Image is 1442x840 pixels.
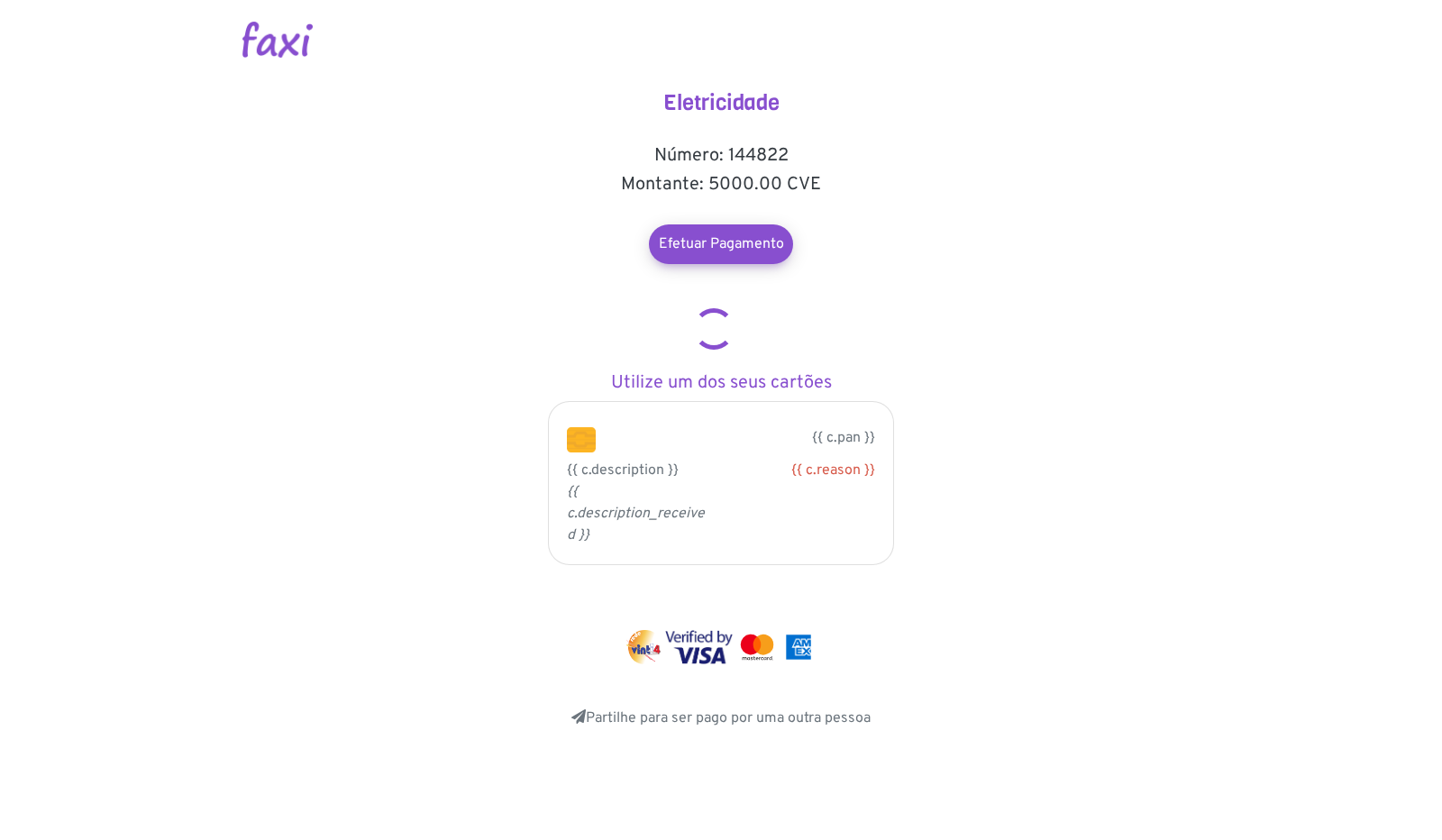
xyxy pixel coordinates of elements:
img: mastercard [781,630,816,664]
span: {{ c.description }} [567,461,679,479]
a: Partilhe para ser pago por uma outra pessoa [571,709,871,727]
h5: Montante: 5000.00 CVE [541,174,901,196]
img: mastercard [736,630,778,664]
p: {{ c.pan }} [623,427,875,449]
div: {{ c.reason }} [735,460,875,481]
h5: Número: 144822 [541,145,901,167]
img: visa [665,630,733,664]
img: vinti4 [626,630,662,664]
h5: Utilize um dos seus cartões [541,372,901,394]
h4: Eletricidade [541,90,901,116]
img: chip.png [567,427,596,452]
i: {{ c.description_received }} [567,483,705,544]
a: Efetuar Pagamento [649,224,793,264]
